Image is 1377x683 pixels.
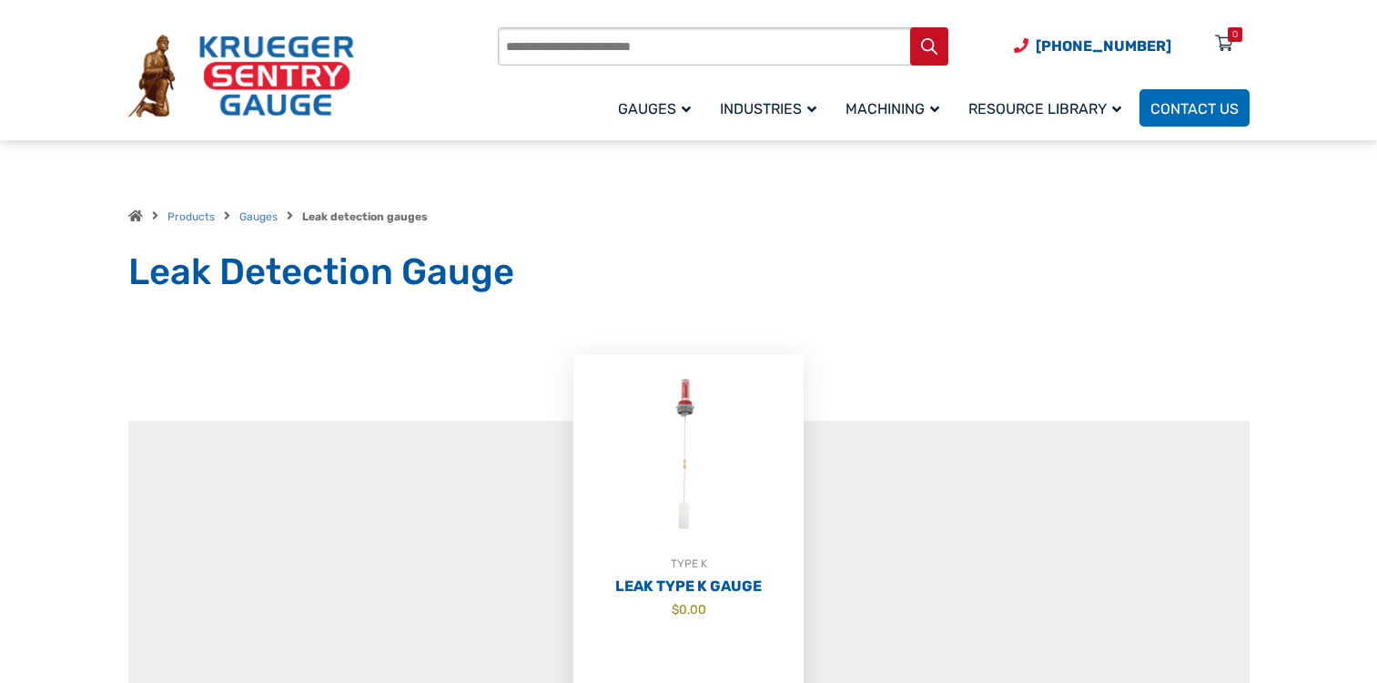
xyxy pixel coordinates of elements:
[968,100,1121,117] span: Resource Library
[672,602,679,617] span: $
[709,87,835,129] a: Industries
[167,210,215,223] a: Products
[835,87,957,129] a: Machining
[1139,89,1250,127] a: Contact Us
[672,602,706,617] bdi: 0.00
[1036,37,1171,55] span: [PHONE_NUMBER]
[845,100,939,117] span: Machining
[573,577,804,596] h2: Leak Type K Gauge
[573,354,804,555] img: Leak Detection Gauge
[607,87,709,129] a: Gauges
[302,210,428,223] strong: Leak detection gauges
[1014,35,1171,57] a: Phone Number (920) 434-8860
[573,555,804,573] div: TYPE K
[957,87,1139,129] a: Resource Library
[239,210,278,223] a: Gauges
[128,250,1250,295] h1: Leak Detection Gauge
[1232,27,1238,42] div: 0
[128,35,354,118] img: Krueger Sentry Gauge
[618,100,691,117] span: Gauges
[720,100,816,117] span: Industries
[1150,100,1239,117] span: Contact Us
